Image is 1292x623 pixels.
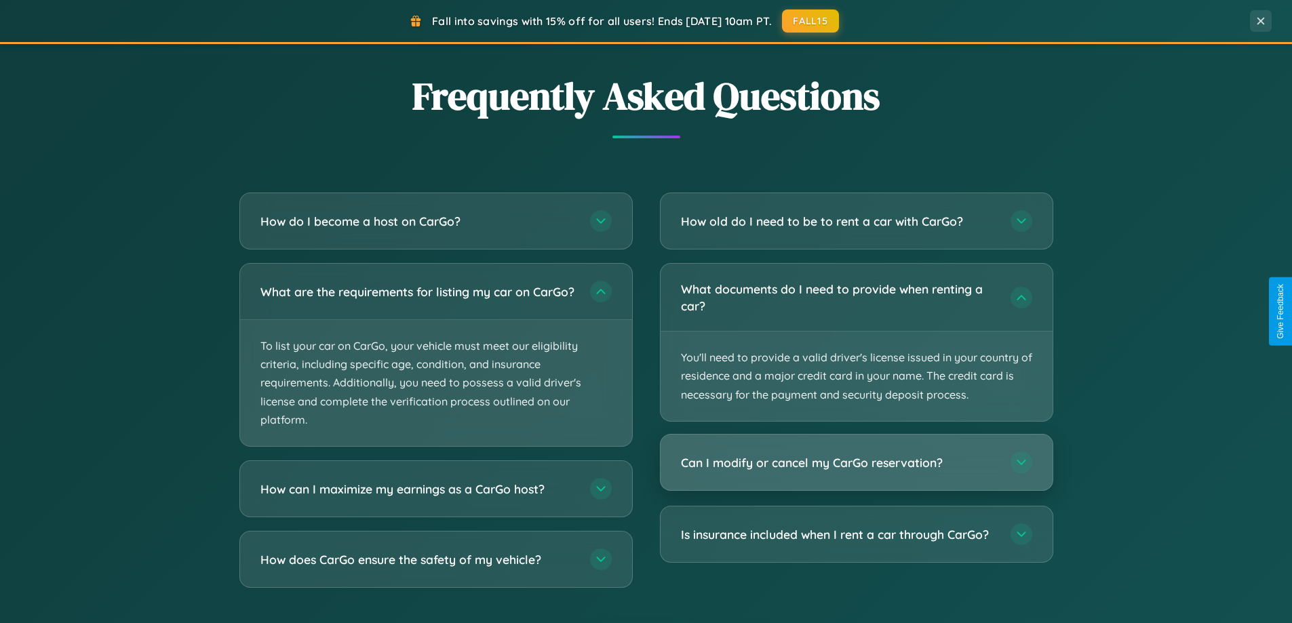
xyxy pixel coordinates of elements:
h3: What documents do I need to provide when renting a car? [681,281,997,314]
h3: Can I modify or cancel my CarGo reservation? [681,454,997,471]
h3: Is insurance included when I rent a car through CarGo? [681,526,997,543]
div: Give Feedback [1276,284,1285,339]
span: Fall into savings with 15% off for all users! Ends [DATE] 10am PT. [432,14,772,28]
h2: Frequently Asked Questions [239,70,1053,122]
h3: How old do I need to be to rent a car with CarGo? [681,213,997,230]
h3: What are the requirements for listing my car on CarGo? [260,283,576,300]
p: To list your car on CarGo, your vehicle must meet our eligibility criteria, including specific ag... [240,320,632,446]
h3: How do I become a host on CarGo? [260,213,576,230]
h3: How does CarGo ensure the safety of my vehicle? [260,551,576,568]
p: You'll need to provide a valid driver's license issued in your country of residence and a major c... [661,331,1053,421]
button: FALL15 [782,9,839,33]
h3: How can I maximize my earnings as a CarGo host? [260,481,576,498]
